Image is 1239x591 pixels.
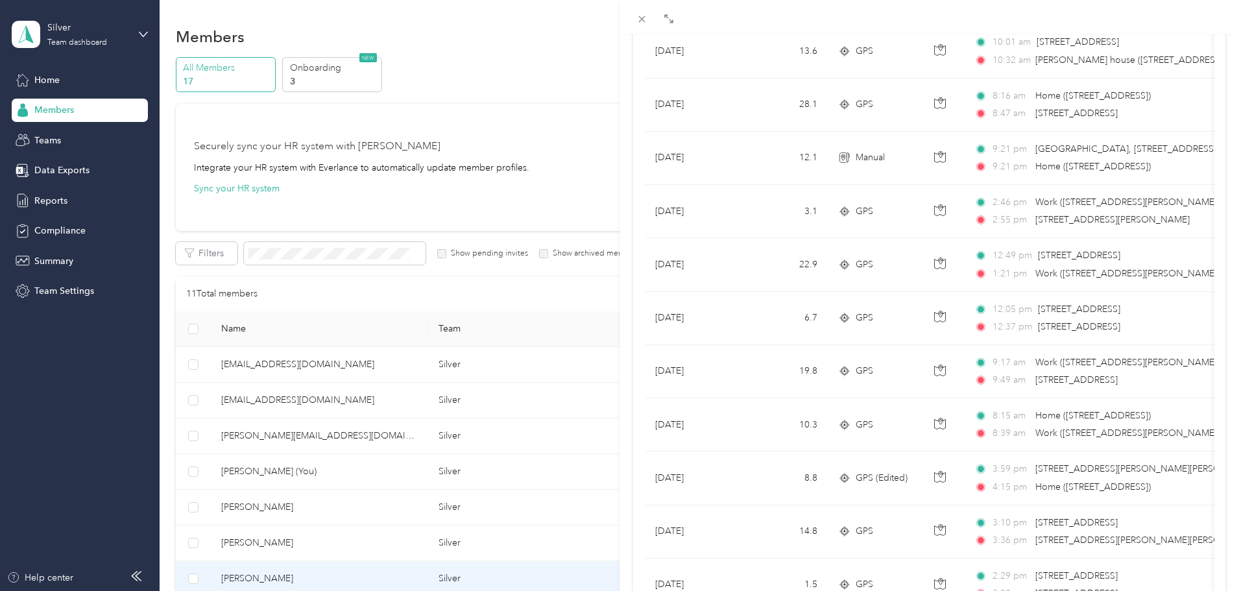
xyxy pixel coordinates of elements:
span: 2:46 pm [992,195,1029,210]
span: [STREET_ADDRESS] [1035,374,1118,385]
span: 4:15 pm [992,480,1029,494]
td: [DATE] [645,452,742,505]
span: 10:01 am [992,35,1031,49]
span: GPS [856,418,873,432]
span: [STREET_ADDRESS] [1038,321,1120,332]
td: 19.8 [742,345,828,398]
td: 22.9 [742,238,828,291]
span: 9:17 am [992,356,1029,370]
span: GPS [856,97,873,112]
span: 3:59 pm [992,462,1029,476]
td: 8.8 [742,452,828,505]
span: 9:21 pm [992,142,1029,156]
span: Work ([STREET_ADDRESS][PERSON_NAME]) [1035,357,1220,368]
span: Home ([STREET_ADDRESS]) [1035,90,1151,101]
span: 12:49 pm [992,248,1032,263]
iframe: Everlance-gr Chat Button Frame [1166,518,1239,591]
span: [STREET_ADDRESS] [1035,570,1118,581]
span: Work ([STREET_ADDRESS][PERSON_NAME]) [1035,428,1220,439]
td: [DATE] [645,345,742,398]
span: Work ([STREET_ADDRESS][PERSON_NAME]) [1035,268,1220,279]
span: [STREET_ADDRESS] [1035,517,1118,528]
span: 12:37 pm [992,320,1032,334]
td: 3.1 [742,185,828,238]
td: 14.8 [742,505,828,559]
td: [DATE] [645,185,742,238]
span: GPS [856,204,873,219]
span: [STREET_ADDRESS] [1035,108,1118,119]
span: 2:29 pm [992,569,1029,583]
span: Work ([STREET_ADDRESS][PERSON_NAME]) [1035,197,1220,208]
span: 1:21 pm [992,267,1029,281]
span: Home ([STREET_ADDRESS]) [1035,410,1151,421]
span: 9:49 am [992,373,1029,387]
td: 12.1 [742,132,828,185]
span: 8:39 am [992,426,1029,440]
td: [DATE] [645,292,742,345]
span: 2:55 pm [992,213,1029,227]
td: 13.6 [742,25,828,78]
span: GPS (Edited) [856,471,908,485]
td: [DATE] [645,78,742,132]
span: 12:05 pm [992,302,1032,317]
td: [DATE] [645,25,742,78]
span: 10:32 am [992,53,1029,67]
span: [STREET_ADDRESS] [1038,250,1120,261]
td: 10.3 [742,398,828,452]
span: GPS [856,258,873,272]
td: [DATE] [645,505,742,559]
span: 8:15 am [992,409,1029,423]
span: GPS [856,364,873,378]
td: [DATE] [645,398,742,452]
td: 6.7 [742,292,828,345]
td: 28.1 [742,78,828,132]
span: 9:21 pm [992,160,1029,174]
span: [STREET_ADDRESS] [1037,36,1119,47]
span: Manual [856,151,885,165]
span: [STREET_ADDRESS] [1038,304,1120,315]
span: [STREET_ADDRESS][PERSON_NAME] [1035,214,1190,225]
span: Home ([STREET_ADDRESS]) [1035,481,1151,492]
span: GPS [856,44,873,58]
td: [DATE] [645,132,742,185]
span: 8:47 am [992,106,1029,121]
span: 3:10 pm [992,516,1029,530]
span: 8:16 am [992,89,1029,103]
span: GPS [856,311,873,325]
td: [DATE] [645,238,742,291]
span: GPS [856,524,873,538]
span: Home ([STREET_ADDRESS]) [1035,161,1151,172]
span: 3:36 pm [992,533,1029,548]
